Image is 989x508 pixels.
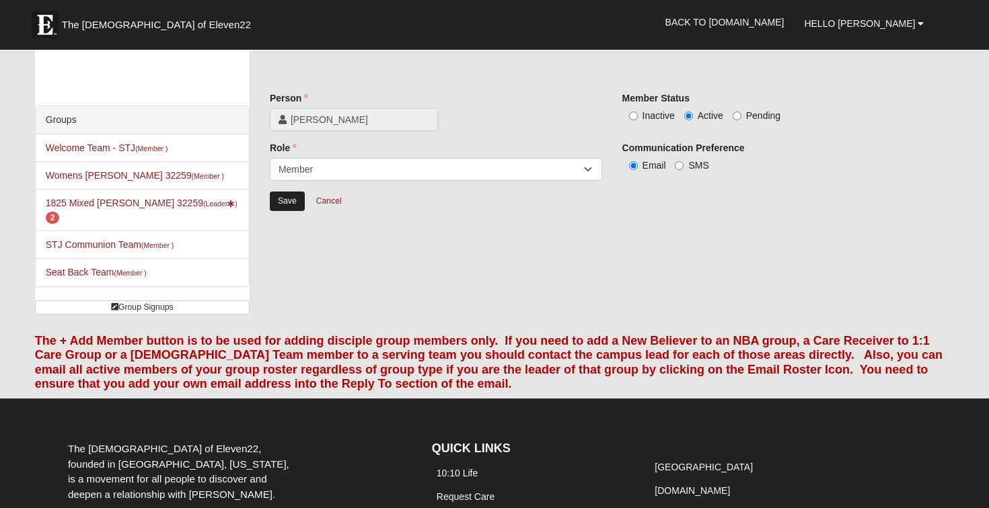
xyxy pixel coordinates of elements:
[46,212,60,224] span: number of pending members
[35,334,943,391] font: The + Add Member button is to be used for adding disciple group members only. If you need to add ...
[270,192,305,211] input: Alt+s
[437,468,478,478] a: 10:10 Life
[622,91,690,105] label: Member Status
[114,269,146,277] small: (Member )
[629,112,638,120] input: Inactive
[655,462,753,472] a: [GEOGRAPHIC_DATA]
[36,106,249,134] div: Groups
[203,200,237,208] small: (Leader )
[622,141,745,155] label: Communication Preference
[135,144,168,153] small: (Member )
[62,18,251,32] span: The [DEMOGRAPHIC_DATA] of Eleven22
[270,141,297,155] label: Role
[291,113,429,126] span: [PERSON_NAME]
[655,5,795,39] a: Back to [DOMAIN_NAME]
[32,11,59,38] img: Eleven22 logo
[46,142,168,153] a: Welcome Team - STJ(Member )
[746,110,780,121] span: Pending
[432,441,630,456] h4: QUICK LINKS
[192,172,224,180] small: (Member )
[46,198,237,222] a: 1825 Mixed [PERSON_NAME] 32259(Leader) 2
[698,110,723,121] span: Active
[307,191,351,212] a: Cancel
[270,91,308,105] label: Person
[688,160,708,171] span: SMS
[684,112,693,120] input: Active
[675,161,684,170] input: SMS
[629,161,638,170] input: Email
[25,5,294,38] a: The [DEMOGRAPHIC_DATA] of Eleven22
[46,239,174,250] a: STJ Communion Team(Member )
[46,170,224,181] a: Womens [PERSON_NAME] 32259(Member )
[46,267,147,278] a: Seat Back Team(Member )
[141,241,174,249] small: (Member )
[804,18,915,29] span: Hello [PERSON_NAME]
[643,160,666,171] span: Email
[35,300,250,314] a: Group Signups
[643,110,675,121] span: Inactive
[733,112,741,120] input: Pending
[794,7,934,40] a: Hello [PERSON_NAME]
